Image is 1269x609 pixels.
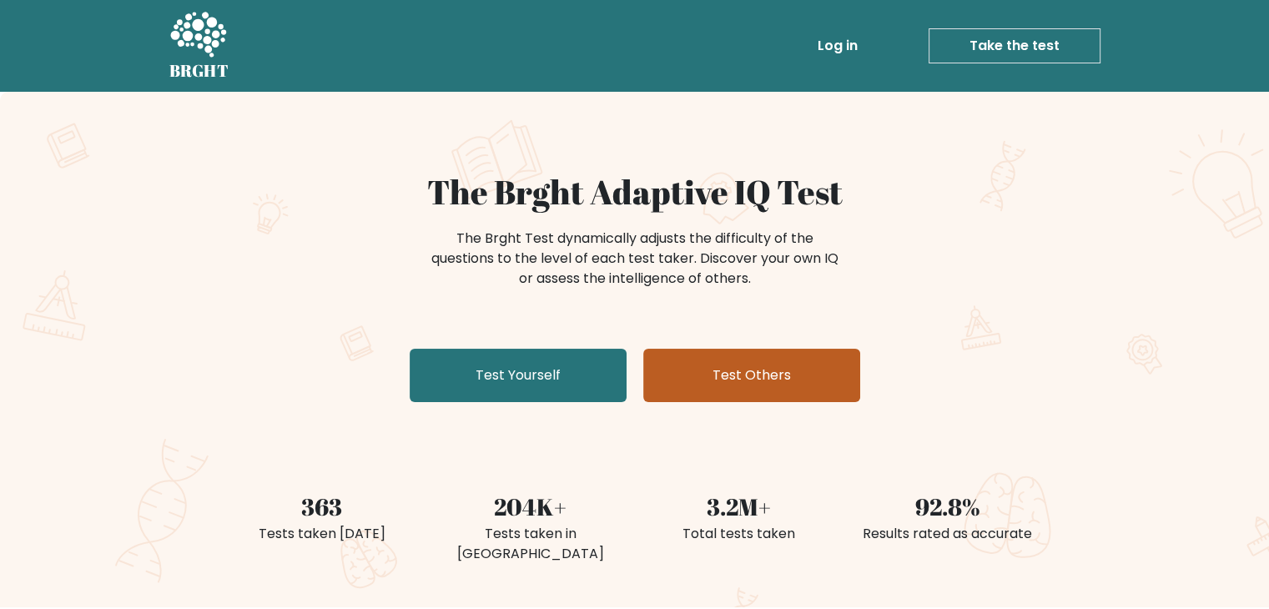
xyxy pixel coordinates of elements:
[436,524,625,564] div: Tests taken in [GEOGRAPHIC_DATA]
[643,349,860,402] a: Test Others
[410,349,627,402] a: Test Yourself
[854,489,1042,524] div: 92.8%
[228,172,1042,212] h1: The Brght Adaptive IQ Test
[645,524,833,544] div: Total tests taken
[929,28,1100,63] a: Take the test
[169,61,229,81] h5: BRGHT
[228,524,416,544] div: Tests taken [DATE]
[228,489,416,524] div: 363
[436,489,625,524] div: 204K+
[811,29,864,63] a: Log in
[169,7,229,85] a: BRGHT
[645,489,833,524] div: 3.2M+
[426,229,843,289] div: The Brght Test dynamically adjusts the difficulty of the questions to the level of each test take...
[854,524,1042,544] div: Results rated as accurate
